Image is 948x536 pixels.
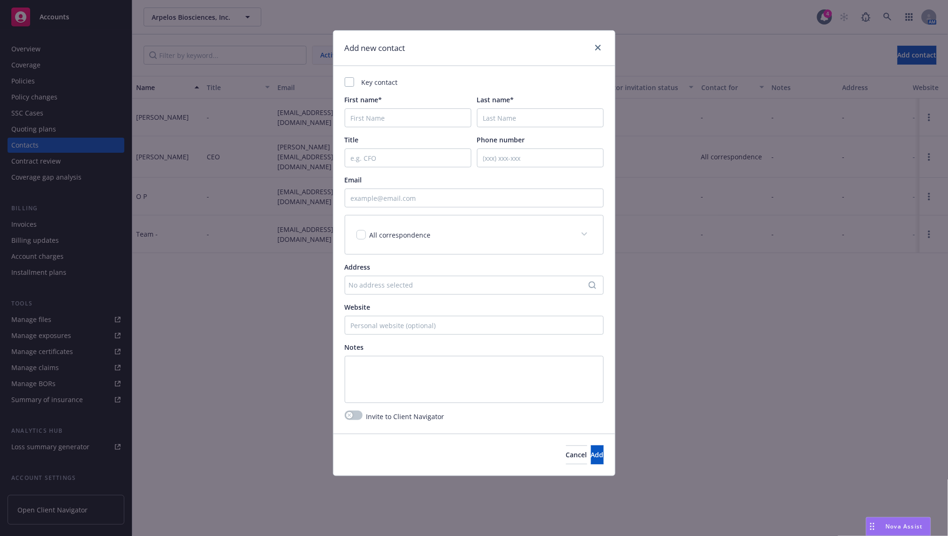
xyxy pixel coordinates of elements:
[566,450,587,459] span: Cancel
[345,77,604,87] div: Key contact
[345,215,603,254] div: All correspondence
[345,148,471,167] input: e.g. CFO
[589,281,596,289] svg: Search
[477,135,525,144] span: Phone number
[886,522,923,530] span: Nova Assist
[345,42,405,54] h1: Add new contact
[345,316,604,335] input: Personal website (optional)
[867,518,878,536] div: Drag to move
[345,343,364,352] span: Notes
[477,148,604,167] input: (xxx) xxx-xxx
[345,108,471,127] input: First Name
[477,108,604,127] input: Last Name
[866,517,931,536] button: Nova Assist
[591,445,604,464] button: Add
[477,95,514,104] span: Last name*
[345,189,604,207] input: example@email.com
[345,175,362,184] span: Email
[345,303,371,312] span: Website
[591,450,604,459] span: Add
[592,42,604,53] a: close
[349,280,590,290] div: No address selected
[345,95,382,104] span: First name*
[370,231,431,239] span: All correspondence
[566,445,587,464] button: Cancel
[366,412,445,421] span: Invite to Client Navigator
[345,135,359,144] span: Title
[345,263,371,272] span: Address
[345,276,604,295] button: No address selected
